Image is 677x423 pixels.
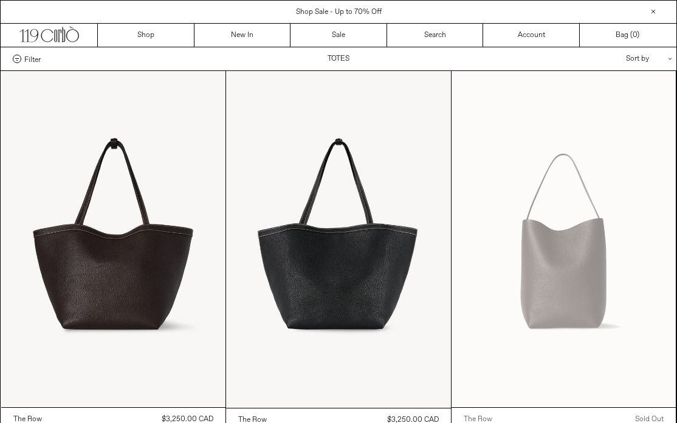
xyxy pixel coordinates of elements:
a: New In [194,24,291,47]
a: Search [387,24,484,47]
a: Account [483,24,580,47]
a: Shop [98,24,194,47]
img: The Row Medium N/S Park Tote [452,71,676,407]
a: Sale [290,24,387,47]
a: Bag () [580,24,676,47]
div: Sort by [555,47,664,70]
img: The Row Park Tote Three Stitch [226,71,451,408]
span: 0 [633,30,637,40]
img: The Row Park Tote Three Stitch [1,71,226,407]
span: ) [633,30,639,41]
span: Filter [24,55,41,63]
a: Shop Sale - Up to 70% Off [296,7,382,17]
